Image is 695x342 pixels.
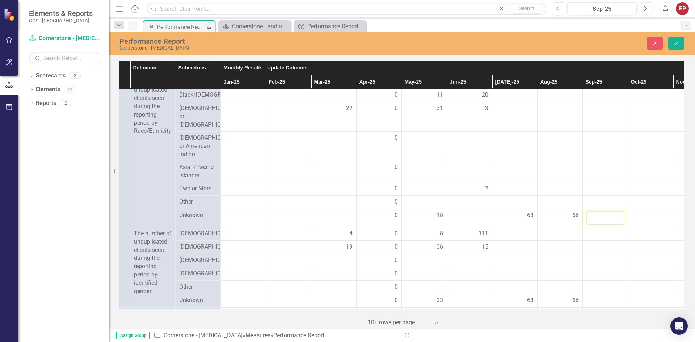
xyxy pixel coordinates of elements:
[395,270,398,278] span: 0
[179,185,217,193] span: Two or More
[147,3,546,15] input: Search ClearPoint...
[157,22,205,31] div: Performance Report
[346,104,353,113] span: 22
[4,8,16,21] img: ClearPoint Strategy
[570,5,634,13] div: Sep-25
[179,163,217,180] span: Asian/Pacific Islander
[482,91,488,99] span: 20
[29,52,101,64] input: Search Below...
[220,22,289,31] a: Cornerstone Landing Page
[572,296,579,305] span: 66
[179,229,217,238] span: [DEMOGRAPHIC_DATA]
[29,9,93,18] span: Elements & Reports
[245,332,270,339] a: Measures
[69,73,81,79] div: 2
[527,211,534,220] span: 63
[134,77,172,135] div: The number of unduplicated clients seen during the reporting period by Race/Ethnicity
[179,104,217,129] span: [DEMOGRAPHIC_DATA] or [DEMOGRAPHIC_DATA]
[567,2,637,15] button: Sep-25
[346,243,353,251] span: 19
[395,283,398,291] span: 0
[134,229,172,296] p: The number of unduplicated clients seen during the reporting period by identified gender
[29,18,93,24] small: CCSI: [GEOGRAPHIC_DATA]
[395,243,398,251] span: 0
[437,243,443,251] span: 36
[119,45,436,51] div: Cornerstone - [MEDICAL_DATA]
[437,211,443,220] span: 18
[295,22,364,31] a: Performance Report Tracker
[119,37,436,45] div: Performance Report
[153,332,396,340] div: » »
[508,4,544,14] button: Search
[440,229,443,238] span: 8
[437,91,443,99] span: 11
[64,86,75,93] div: 14
[307,22,364,31] div: Performance Report Tracker
[395,185,398,193] span: 0
[179,270,217,278] span: [DEMOGRAPHIC_DATA]
[437,104,443,113] span: 31
[179,296,217,305] span: Unknown
[179,211,217,220] span: Unknown
[395,211,398,220] span: 0
[670,317,688,335] div: Open Intercom Messenger
[179,91,217,99] span: Black/[DEMOGRAPHIC_DATA]
[527,296,534,305] span: 63
[179,243,217,251] span: [DEMOGRAPHIC_DATA]
[29,34,101,43] a: Cornerstone - [MEDICAL_DATA]
[179,134,217,159] span: [DEMOGRAPHIC_DATA] or American Indian
[482,243,488,251] span: 15
[395,296,398,305] span: 0
[232,22,289,31] div: Cornerstone Landing Page
[349,229,353,238] span: 4
[395,134,398,142] span: 0
[395,91,398,99] span: 0
[572,211,579,220] span: 66
[519,5,534,11] span: Search
[395,256,398,265] span: 0
[395,104,398,113] span: 0
[164,332,243,339] a: Cornerstone - [MEDICAL_DATA]
[36,85,60,94] a: Elements
[395,229,398,238] span: 0
[676,2,689,15] button: EP
[273,332,324,339] div: Performance Report
[395,198,398,206] span: 0
[179,283,217,291] span: Other
[36,99,56,107] a: Reports
[116,332,150,339] span: Assign Group
[437,296,443,305] span: 23
[479,229,488,238] span: 111
[179,256,217,265] span: [DEMOGRAPHIC_DATA]
[36,72,66,80] a: Scorecards
[179,198,217,206] span: Other
[60,100,71,106] div: 2
[485,185,488,193] span: 2
[395,163,398,172] span: 0
[485,104,488,113] span: 3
